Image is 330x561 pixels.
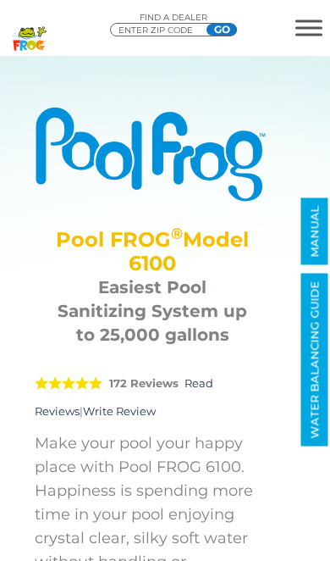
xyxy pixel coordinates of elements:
[109,376,179,390] strong: 172 Reviews
[206,24,237,36] input: GO
[35,106,270,203] img: Product Logo
[35,376,102,390] span: 5
[301,274,328,447] a: WATER BALANCING GUIDE
[110,13,237,23] p: Find A Dealer
[171,225,183,243] sup: ®
[4,5,55,51] img: Frog Products Logo
[83,404,156,418] a: Write Review
[295,19,322,36] button: MENU
[301,198,328,265] a: MANUAL
[52,228,253,275] h2: Pool FROG Model 6100
[52,275,253,347] h3: Easiest Pool Sanitizing System up to 25,000 gallons
[35,376,213,418] a: Read Reviews
[35,357,270,431] div: |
